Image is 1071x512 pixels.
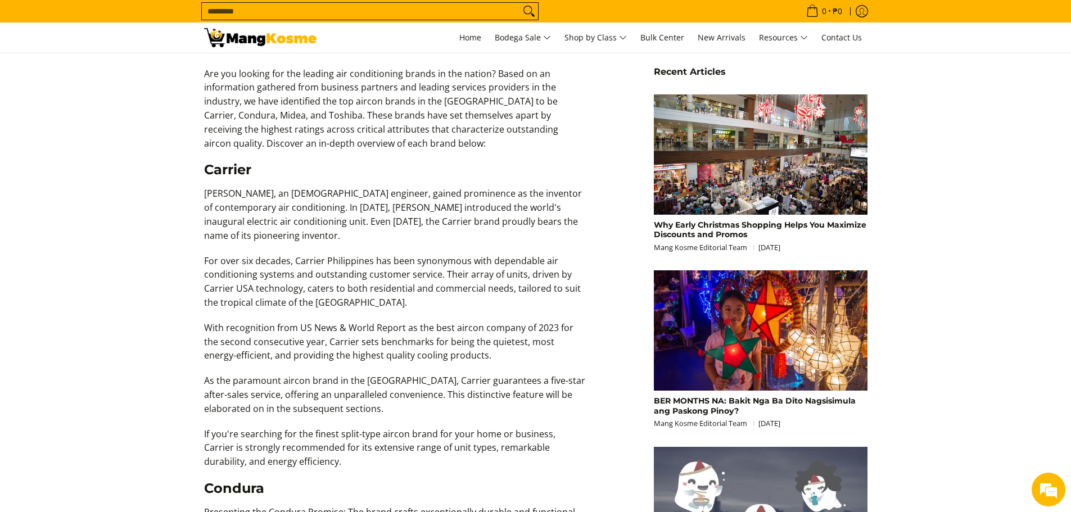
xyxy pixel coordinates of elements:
[204,187,586,253] p: [PERSON_NAME], an [DEMOGRAPHIC_DATA] engineer, gained prominence as the inventor of contemporary ...
[328,22,867,53] nav: Main Menu
[753,22,814,53] a: Resources
[204,427,586,480] p: If you're searching for the finest split-type aircon brand for your home or business, Carrier is ...
[831,7,844,15] span: ₱0
[698,32,745,43] span: New Arrivals
[204,254,586,321] p: For over six decades, Carrier Philippines has been synonymous with dependable air conditioning sy...
[165,346,204,361] em: Submit
[654,94,867,215] img: christmas-bazaar-inside-the-mall-mang-kosme-blog
[654,418,780,428] small: Mang Kosme Editorial Team
[520,3,538,20] button: Search
[654,220,866,240] a: Why Early Christmas Shopping Helps You Maximize Discounts and Promos
[759,31,808,45] span: Resources
[635,22,690,53] a: Bulk Center
[758,242,780,252] time: [DATE]
[204,374,586,427] p: As the paramount aircon brand in the [GEOGRAPHIC_DATA], Carrier guarantees a five-star after-sale...
[204,161,586,178] h3: Carrier
[24,142,196,255] span: We are offline. Please leave us a message.
[692,22,751,53] a: New Arrivals
[58,63,189,78] div: Leave a message
[559,22,632,53] a: Shop by Class
[204,28,317,47] img: What are The Best Aircon Brand in The Philippines? l Mang Kosme
[640,32,684,43] span: Bulk Center
[654,66,867,78] h5: Recent Articles
[184,6,211,33] div: Minimize live chat window
[803,5,846,17] span: •
[654,396,856,416] a: BER MONTHS NA: Bakit Nga Ba Dito Nagsisimula ang Paskong Pinoy?
[459,32,481,43] span: Home
[564,31,627,45] span: Shop by Class
[654,242,780,252] small: Mang Kosme Editorial Team
[204,480,586,497] h3: Condura
[454,22,487,53] a: Home
[204,321,586,374] p: With recognition from US News & World Report as the best aircon company of 2023 for the second co...
[204,67,586,162] p: Are you looking for the leading air conditioning brands in the nation? Based on an information ga...
[816,22,867,53] a: Contact Us
[654,270,867,391] img: a-child-holding-a-parol-mang-kosme-blog
[820,7,828,15] span: 0
[821,32,862,43] span: Contact Us
[495,31,551,45] span: Bodega Sale
[6,307,214,346] textarea: Type your message and click 'Submit'
[758,418,780,428] time: [DATE]
[489,22,557,53] a: Bodega Sale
